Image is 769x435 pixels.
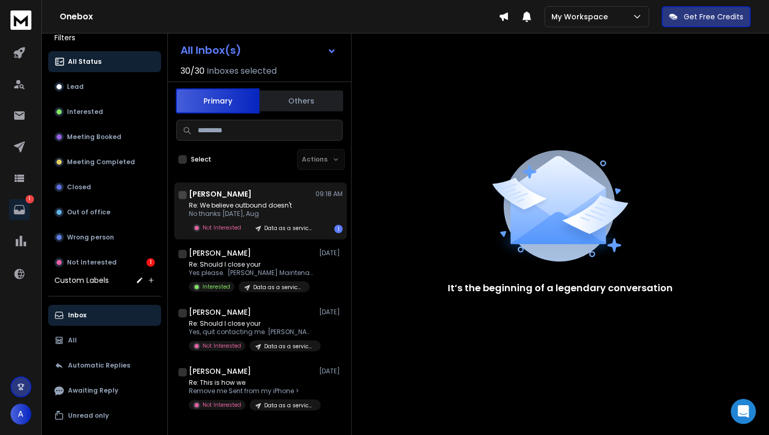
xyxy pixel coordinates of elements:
h1: All Inbox(s) [180,45,241,55]
img: logo [10,10,31,30]
p: Unread only [68,411,109,420]
p: Interested [67,108,103,116]
p: Data as a service (DAAS) [253,283,303,291]
p: Not Interested [67,258,117,267]
p: Not Interested [202,401,241,409]
button: Not Interested1 [48,252,161,273]
p: It’s the beginning of a legendary conversation [448,281,673,295]
h3: Custom Labels [54,275,109,285]
a: 1 [9,199,30,220]
p: Awaiting Reply [68,386,118,395]
p: Data as a service (DAAS) [264,342,314,350]
p: Closed [67,183,91,191]
button: Interested [48,101,161,122]
p: Automatic Replies [68,361,130,370]
button: All Inbox(s) [172,40,345,61]
p: Meeting Completed [67,158,135,166]
div: 1 [146,258,155,267]
p: 1 [26,195,34,203]
button: Out of office [48,202,161,223]
h1: [PERSON_NAME] [189,366,251,376]
p: Yes, quit contacting me. [PERSON_NAME] [189,328,314,336]
p: Wrong person [67,233,114,242]
h1: [PERSON_NAME] [189,307,251,317]
button: Others [259,89,343,112]
p: Re: This is how we [189,379,314,387]
button: All Status [48,51,161,72]
h3: Filters [48,30,161,45]
p: My Workspace [551,12,612,22]
label: Select [191,155,211,164]
p: Data as a service (DAAS) [264,402,314,409]
button: Lead [48,76,161,97]
p: Re: We believe outbound doesn't [189,201,314,210]
button: Meeting Booked [48,127,161,147]
p: Interested [202,283,230,291]
p: Inbox [68,311,86,319]
h3: Inboxes selected [207,65,277,77]
h1: Onebox [60,10,499,23]
p: Meeting Booked [67,133,121,141]
p: Data as a service (DAAS) [264,224,314,232]
h1: [PERSON_NAME] [189,189,252,199]
button: Meeting Completed [48,152,161,173]
button: Unread only [48,405,161,426]
button: Awaiting Reply [48,380,161,401]
p: Lead [67,83,84,91]
span: 30 / 30 [180,65,205,77]
p: [DATE] [319,308,343,316]
p: Yes please. [PERSON_NAME] Maintenance Director Atlanta Neighborhood [189,269,314,277]
p: Re: Should I close your [189,260,314,269]
p: Get Free Credits [684,12,743,22]
button: Inbox [48,305,161,326]
p: All Status [68,58,101,66]
p: Remove me Sent from my iPhone > [189,387,314,395]
button: Get Free Credits [662,6,751,27]
p: Out of office [67,208,110,216]
button: Automatic Replies [48,355,161,376]
h1: [PERSON_NAME] [189,248,251,258]
button: Primary [176,88,259,113]
button: Closed [48,177,161,198]
button: A [10,404,31,425]
p: Re: Should I close your [189,319,314,328]
p: 09:18 AM [315,190,343,198]
p: [DATE] [319,249,343,257]
p: Not Interested [202,342,241,350]
p: No thanks [DATE], Aug [189,210,314,218]
p: Not Interested [202,224,241,232]
button: All [48,330,161,351]
p: [DATE] [319,367,343,375]
div: 1 [334,225,343,233]
div: Open Intercom Messenger [731,399,756,424]
button: Wrong person [48,227,161,248]
p: All [68,336,77,345]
